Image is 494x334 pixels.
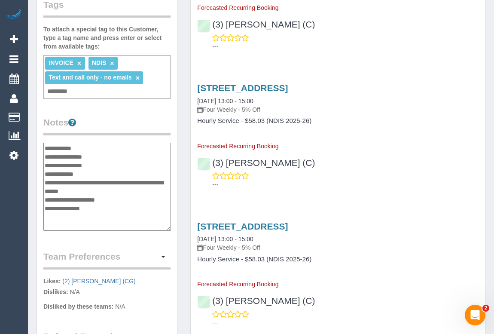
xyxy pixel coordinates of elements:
label: Dislikes: [43,288,68,296]
p: Four Weekly - 5% Off [197,105,479,114]
a: (2) [PERSON_NAME] (CG) [62,278,135,285]
p: --- [212,180,479,189]
a: × [110,60,114,67]
span: Text and call only - no emails [49,74,131,81]
a: × [136,74,140,82]
span: Forecasted Recurring Booking [197,143,278,150]
span: Forecasted Recurring Booking [197,281,278,288]
span: Forecasted Recurring Booking [197,4,278,11]
p: --- [212,42,479,51]
a: [DATE] 13:00 - 15:00 [197,98,253,104]
legend: Team Preferences [43,250,171,270]
a: (3) [PERSON_NAME] (C) [197,19,315,29]
a: [STREET_ADDRESS] [197,221,288,231]
legend: Notes [43,116,171,135]
p: Four Weekly - 5% Off [197,243,479,252]
img: Automaid Logo [5,9,22,21]
a: (3) [PERSON_NAME] (C) [197,158,315,168]
a: [DATE] 13:00 - 15:00 [197,236,253,242]
span: 2 [482,305,489,312]
span: N/A [70,288,79,295]
label: To attach a special tag to this Customer, type a tag name and press enter or select from availabl... [43,25,171,51]
h4: Hourly Service - $58.03 (NDIS 2025-26) [197,256,479,263]
iframe: Intercom live chat [465,305,485,325]
label: Likes: [43,277,61,285]
a: [STREET_ADDRESS] [197,83,288,93]
a: × [77,60,81,67]
a: (3) [PERSON_NAME] (C) [197,296,315,306]
label: Disliked by these teams: [43,302,113,311]
p: --- [212,319,479,327]
span: NDIS [92,59,106,66]
span: INVOICE [49,59,73,66]
h4: Hourly Service - $58.03 (NDIS 2025-26) [197,117,479,125]
span: N/A [115,303,125,310]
